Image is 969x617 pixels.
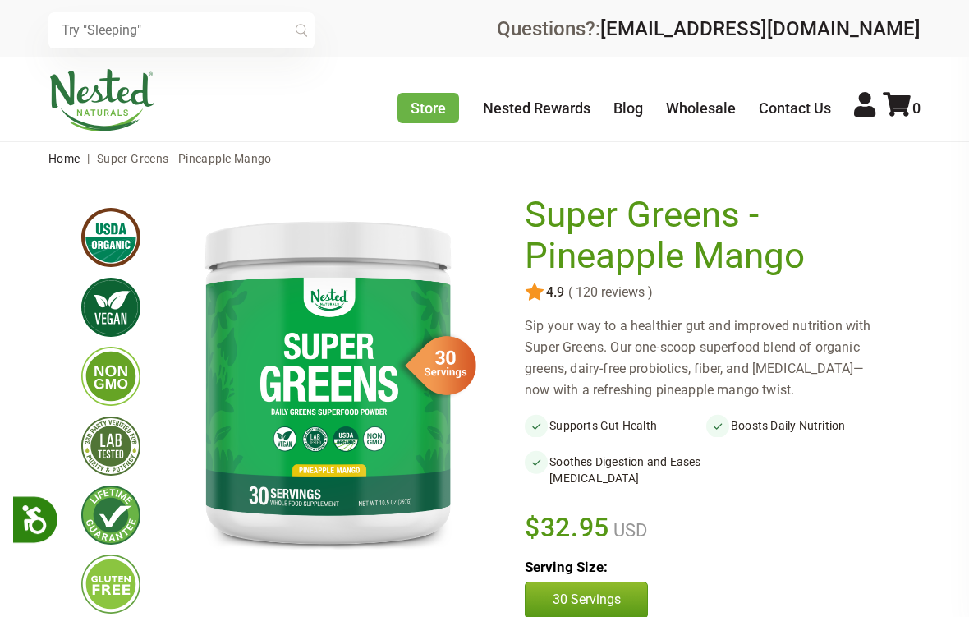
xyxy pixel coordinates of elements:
img: gmofree [81,347,140,406]
img: glutenfree [81,555,140,614]
span: $32.95 [525,509,609,546]
a: Blog [613,99,643,117]
a: 0 [883,99,921,117]
li: Soothes Digestion and Eases [MEDICAL_DATA] [525,450,706,490]
p: 30 Servings [542,591,631,609]
li: Supports Gut Health [525,414,706,437]
span: | [83,152,94,165]
a: Wholesale [666,99,736,117]
img: star.svg [525,283,544,302]
a: Home [48,152,80,165]
span: 0 [912,99,921,117]
span: USD [609,520,647,541]
a: Store [397,93,459,123]
span: Super Greens - Pineapple Mango [97,152,272,165]
img: vegan [81,278,140,337]
span: ( 120 reviews ) [564,285,653,300]
div: Sip your way to a healthier gut and improved nutrition with Super Greens. Our one-scoop superfood... [525,315,888,401]
h1: Super Greens - Pineapple Mango [525,195,879,276]
img: thirdpartytested [81,417,140,476]
b: Serving Size: [525,559,608,575]
span: 4.9 [544,285,564,300]
img: usdaorganic [81,208,140,267]
nav: breadcrumbs [48,142,921,175]
li: Boosts Daily Nutrition [706,414,888,437]
div: Questions?: [497,19,921,39]
a: [EMAIL_ADDRESS][DOMAIN_NAME] [600,17,921,40]
img: Super Greens - Pineapple Mango [167,195,489,566]
img: Nested Naturals [48,69,155,131]
input: Try "Sleeping" [48,12,315,48]
a: Nested Rewards [483,99,590,117]
a: Contact Us [759,99,831,117]
img: sg-servings-30.png [394,330,476,401]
